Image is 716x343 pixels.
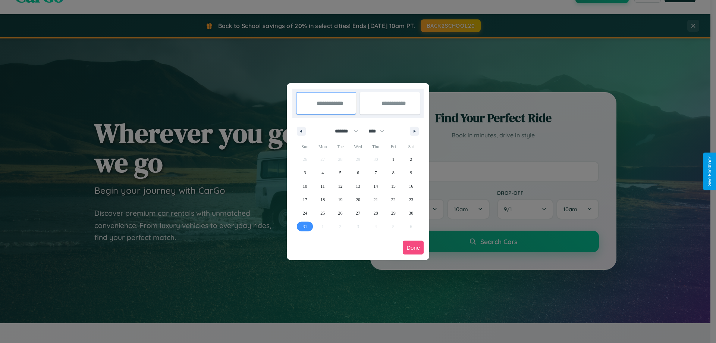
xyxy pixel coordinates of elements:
span: 26 [338,206,343,220]
button: 11 [314,180,331,193]
button: 6 [349,166,367,180]
button: 3 [296,166,314,180]
span: 16 [409,180,413,193]
span: 13 [356,180,360,193]
button: 10 [296,180,314,193]
span: Thu [367,141,384,153]
span: Fri [384,141,402,153]
span: Sun [296,141,314,153]
button: 12 [332,180,349,193]
span: 12 [338,180,343,193]
button: 4 [314,166,331,180]
button: 26 [332,206,349,220]
button: 18 [314,193,331,206]
span: 7 [374,166,377,180]
span: 8 [392,166,395,180]
span: Sat [402,141,420,153]
span: 6 [357,166,359,180]
span: 3 [304,166,306,180]
span: 20 [356,193,360,206]
span: 9 [410,166,412,180]
button: 15 [384,180,402,193]
button: 17 [296,193,314,206]
button: 19 [332,193,349,206]
span: 1 [392,153,395,166]
span: 25 [320,206,325,220]
button: 5 [332,166,349,180]
button: 24 [296,206,314,220]
button: 9 [402,166,420,180]
span: 5 [339,166,342,180]
div: Give Feedback [707,156,712,187]
button: 31 [296,220,314,233]
span: 27 [356,206,360,220]
button: 22 [384,193,402,206]
button: 29 [384,206,402,220]
span: Mon [314,141,331,153]
button: 28 [367,206,384,220]
button: 20 [349,193,367,206]
button: 30 [402,206,420,220]
span: 2 [410,153,412,166]
button: 14 [367,180,384,193]
span: 15 [391,180,396,193]
button: 25 [314,206,331,220]
span: Wed [349,141,367,153]
button: 16 [402,180,420,193]
span: 14 [373,180,378,193]
span: 21 [373,193,378,206]
span: 23 [409,193,413,206]
span: 30 [409,206,413,220]
button: 23 [402,193,420,206]
button: 8 [384,166,402,180]
span: Tue [332,141,349,153]
button: 13 [349,180,367,193]
span: 17 [303,193,307,206]
span: 11 [320,180,325,193]
button: 27 [349,206,367,220]
button: 2 [402,153,420,166]
span: 28 [373,206,378,220]
span: 22 [391,193,396,206]
span: 19 [338,193,343,206]
span: 29 [391,206,396,220]
span: 4 [321,166,324,180]
button: Done [403,241,424,255]
span: 24 [303,206,307,220]
button: 1 [384,153,402,166]
button: 7 [367,166,384,180]
button: 21 [367,193,384,206]
span: 31 [303,220,307,233]
span: 10 [303,180,307,193]
span: 18 [320,193,325,206]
